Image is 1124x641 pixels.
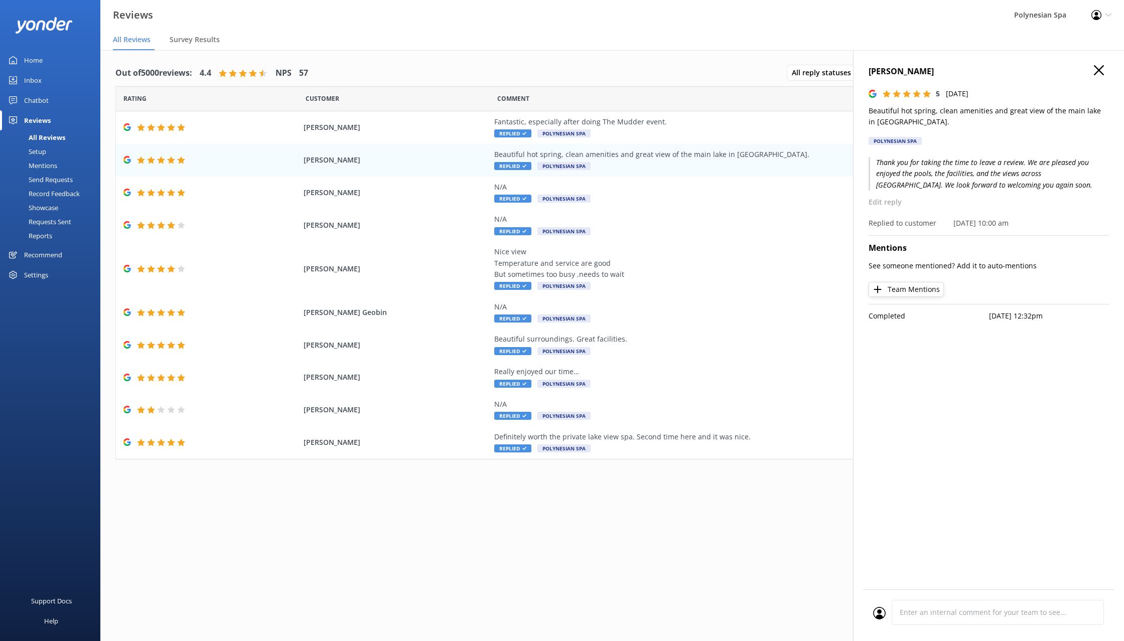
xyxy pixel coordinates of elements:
[537,412,591,420] span: Polynesian Spa
[1094,65,1104,76] button: Close
[537,314,591,323] span: Polynesian Spa
[869,137,922,145] div: Polynesian Spa
[494,227,531,235] span: Replied
[6,173,73,187] div: Send Requests
[6,229,100,243] a: Reports
[6,229,52,243] div: Reports
[869,197,1109,208] p: Edit reply
[494,129,531,137] span: Replied
[792,67,857,78] span: All reply statuses
[869,157,1109,191] p: Thank you for taking the time to leave a review. We are pleased you enjoyed the pools, the facili...
[113,35,151,45] span: All Reviews
[537,282,591,290] span: Polynesian Spa
[31,591,72,611] div: Support Docs
[24,50,43,70] div: Home
[494,182,951,193] div: N/A
[6,130,65,144] div: All Reviews
[304,437,489,448] span: [PERSON_NAME]
[494,399,951,410] div: N/A
[299,67,308,80] h4: 57
[869,218,936,229] p: Replied to customer
[537,129,591,137] span: Polynesian Spa
[936,89,940,98] span: 5
[6,201,58,215] div: Showcase
[304,154,489,166] span: [PERSON_NAME]
[123,94,147,103] span: Date
[24,90,49,110] div: Chatbot
[275,67,292,80] h4: NPS
[494,334,951,345] div: Beautiful surroundings. Great facilities.
[24,265,48,285] div: Settings
[494,431,951,442] div: Definitely worth the private lake view spa. Second time here and it was nice.
[15,17,73,34] img: yonder-white-logo.png
[537,162,591,170] span: Polynesian Spa
[494,347,531,355] span: Replied
[494,246,951,280] div: Nice view Temperature and service are good But sometimes too busy ,needs to wait
[6,187,80,201] div: Record Feedback
[6,158,100,173] a: Mentions
[494,162,531,170] span: Replied
[6,215,100,229] a: Requests Sent
[6,158,57,173] div: Mentions
[497,94,529,103] span: Question
[6,144,46,158] div: Setup
[953,218,1009,229] p: [DATE] 10:00 am
[494,149,951,160] div: Beautiful hot spring, clean amenities and great view of the main lake in [GEOGRAPHIC_DATA].
[494,412,531,420] span: Replied
[494,116,951,127] div: Fantastic, especially after doing The Mudder event.
[115,67,192,80] h4: Out of 5000 reviews:
[304,187,489,198] span: [PERSON_NAME]
[6,144,100,158] a: Setup
[869,260,1109,271] p: See someone mentioned? Add it to auto-mentions
[869,65,1109,78] h4: [PERSON_NAME]
[869,105,1109,128] p: Beautiful hot spring, clean amenities and great view of the main lake in [GEOGRAPHIC_DATA].
[304,404,489,415] span: [PERSON_NAME]
[494,214,951,225] div: N/A
[24,110,51,130] div: Reviews
[6,201,100,215] a: Showcase
[869,310,989,322] p: Completed
[494,282,531,290] span: Replied
[170,35,220,45] span: Survey Results
[113,7,153,23] h3: Reviews
[537,444,591,452] span: Polynesian Spa
[24,245,62,265] div: Recommend
[304,340,489,351] span: [PERSON_NAME]
[537,195,591,203] span: Polynesian Spa
[494,380,531,388] span: Replied
[494,301,951,312] div: N/A
[869,282,944,297] button: Team Mentions
[6,130,100,144] a: All Reviews
[304,220,489,231] span: [PERSON_NAME]
[306,94,339,103] span: Date
[869,242,1109,255] h4: Mentions
[304,263,489,274] span: [PERSON_NAME]
[24,70,42,90] div: Inbox
[304,122,489,133] span: [PERSON_NAME]
[494,366,951,377] div: Really enjoyed our time…
[494,444,531,452] span: Replied
[304,307,489,318] span: [PERSON_NAME] Geobin
[6,187,100,201] a: Record Feedback
[6,215,71,229] div: Requests Sent
[873,607,886,619] img: user_profile.svg
[6,173,100,187] a: Send Requests
[537,380,591,388] span: Polynesian Spa
[304,372,489,383] span: [PERSON_NAME]
[494,195,531,203] span: Replied
[946,88,968,99] p: [DATE]
[537,347,591,355] span: Polynesian Spa
[200,67,211,80] h4: 4.4
[989,310,1109,322] p: [DATE] 12:32pm
[44,611,58,631] div: Help
[494,314,531,323] span: Replied
[537,227,591,235] span: Polynesian Spa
